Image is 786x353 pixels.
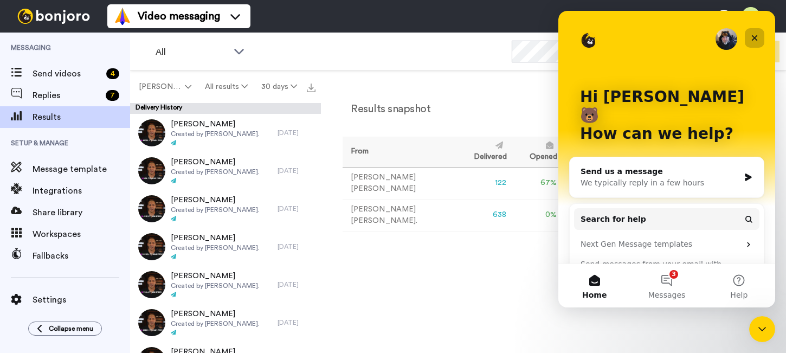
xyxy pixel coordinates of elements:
[171,168,260,176] span: Created by [PERSON_NAME].
[455,137,511,167] th: Delivered
[171,130,260,138] span: Created by [PERSON_NAME].
[278,318,315,327] div: [DATE]
[278,280,315,289] div: [DATE]
[132,77,198,97] button: [PERSON_NAME].
[171,281,260,290] span: Created by [PERSON_NAME].
[114,8,131,25] img: vm-color.svg
[130,152,321,190] a: [PERSON_NAME]Created by [PERSON_NAME].[DATE]
[171,195,260,206] span: [PERSON_NAME]
[171,243,260,252] span: Created by [PERSON_NAME].
[130,266,321,304] a: [PERSON_NAME]Created by [PERSON_NAME].[DATE]
[171,206,260,214] span: Created by [PERSON_NAME].
[511,199,562,231] td: 0 %
[254,77,304,97] button: 30 days
[455,199,511,231] td: 638
[139,81,183,92] span: [PERSON_NAME].
[106,68,119,79] div: 4
[171,309,260,319] span: [PERSON_NAME]
[33,89,101,102] span: Replies
[138,195,165,222] img: ed40a1d2-ecb2-4f6f-b412-5955ff77626b-thumb.jpg
[138,309,165,336] img: 7dcbcb21-6441-4df1-838c-1336b796f53b-thumb.jpg
[171,319,260,328] span: Created by [PERSON_NAME].
[171,157,260,168] span: [PERSON_NAME]
[33,293,130,306] span: Settings
[130,304,321,342] a: [PERSON_NAME]Created by [PERSON_NAME].[DATE]
[33,206,130,219] span: Share library
[33,228,130,241] span: Workspaces
[749,316,775,342] iframe: Intercom live chat
[558,11,775,307] iframe: Intercom live chat
[106,90,119,101] div: 7
[130,228,321,266] a: [PERSON_NAME]Created by [PERSON_NAME].[DATE]
[511,137,562,167] th: Opened
[156,46,228,59] span: All
[171,233,260,243] span: [PERSON_NAME]
[198,77,255,97] button: All results
[343,137,455,167] th: From
[130,103,321,114] div: Delivery History
[13,9,94,24] img: bj-logo-header-white.svg
[455,167,511,199] td: 122
[171,271,260,281] span: [PERSON_NAME]
[49,324,93,333] span: Collapse menu
[278,129,315,137] div: [DATE]
[278,166,315,175] div: [DATE]
[33,67,102,80] span: Send videos
[138,9,220,24] span: Video messaging
[343,199,455,231] td: [PERSON_NAME] [PERSON_NAME].
[33,184,130,197] span: Integrations
[33,163,130,176] span: Message template
[304,79,319,95] button: Export all results that match these filters now.
[33,111,130,124] span: Results
[138,271,165,298] img: 4850f228-7403-42d7-bd5a-9e90e7a2ab72-thumb.jpg
[138,233,165,260] img: aba04f37-98b9-4b3e-bb12-a8ce97a92bc9-thumb.jpg
[28,322,102,336] button: Collapse menu
[511,167,562,199] td: 67 %
[307,84,315,92] img: export.svg
[278,242,315,251] div: [DATE]
[33,249,130,262] span: Fallbacks
[138,119,165,146] img: b7b6cf8d-5e49-482a-adc5-50ad84d7253f-thumb.jpg
[130,190,321,228] a: [PERSON_NAME]Created by [PERSON_NAME].[DATE]
[138,157,165,184] img: 1b168a6e-67da-4b81-92d9-51b03695dbe6-thumb.jpg
[130,114,321,152] a: [PERSON_NAME]Created by [PERSON_NAME].[DATE]
[343,167,455,199] td: [PERSON_NAME] [PERSON_NAME]
[278,204,315,213] div: [DATE]
[343,103,430,115] h2: Results snapshot
[171,119,260,130] span: [PERSON_NAME]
